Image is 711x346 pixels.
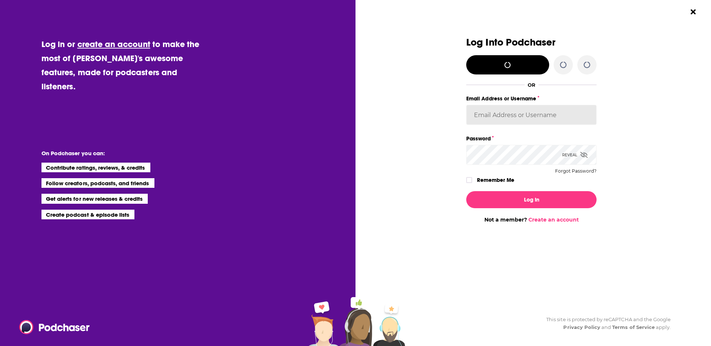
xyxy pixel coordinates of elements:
[563,324,600,330] a: Privacy Policy
[528,82,535,88] div: OR
[19,320,90,334] img: Podchaser - Follow, Share and Rate Podcasts
[77,39,150,49] a: create an account
[466,37,597,48] h3: Log Into Podchaser
[466,105,597,125] input: Email Address or Username
[477,175,514,185] label: Remember Me
[466,94,597,103] label: Email Address or Username
[41,210,134,219] li: Create podcast & episode lists
[528,216,579,223] a: Create an account
[540,316,671,331] div: This site is protected by reCAPTCHA and the Google and apply.
[686,5,700,19] button: Close Button
[466,216,597,223] div: Not a member?
[562,145,588,165] div: Reveal
[41,163,150,172] li: Contribute ratings, reviews, & credits
[41,178,154,188] li: Follow creators, podcasts, and friends
[41,150,190,157] li: On Podchaser you can:
[612,324,655,330] a: Terms of Service
[19,320,84,334] a: Podchaser - Follow, Share and Rate Podcasts
[466,191,597,208] button: Log In
[466,134,597,143] label: Password
[555,169,597,174] button: Forgot Password?
[41,194,148,203] li: Get alerts for new releases & credits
